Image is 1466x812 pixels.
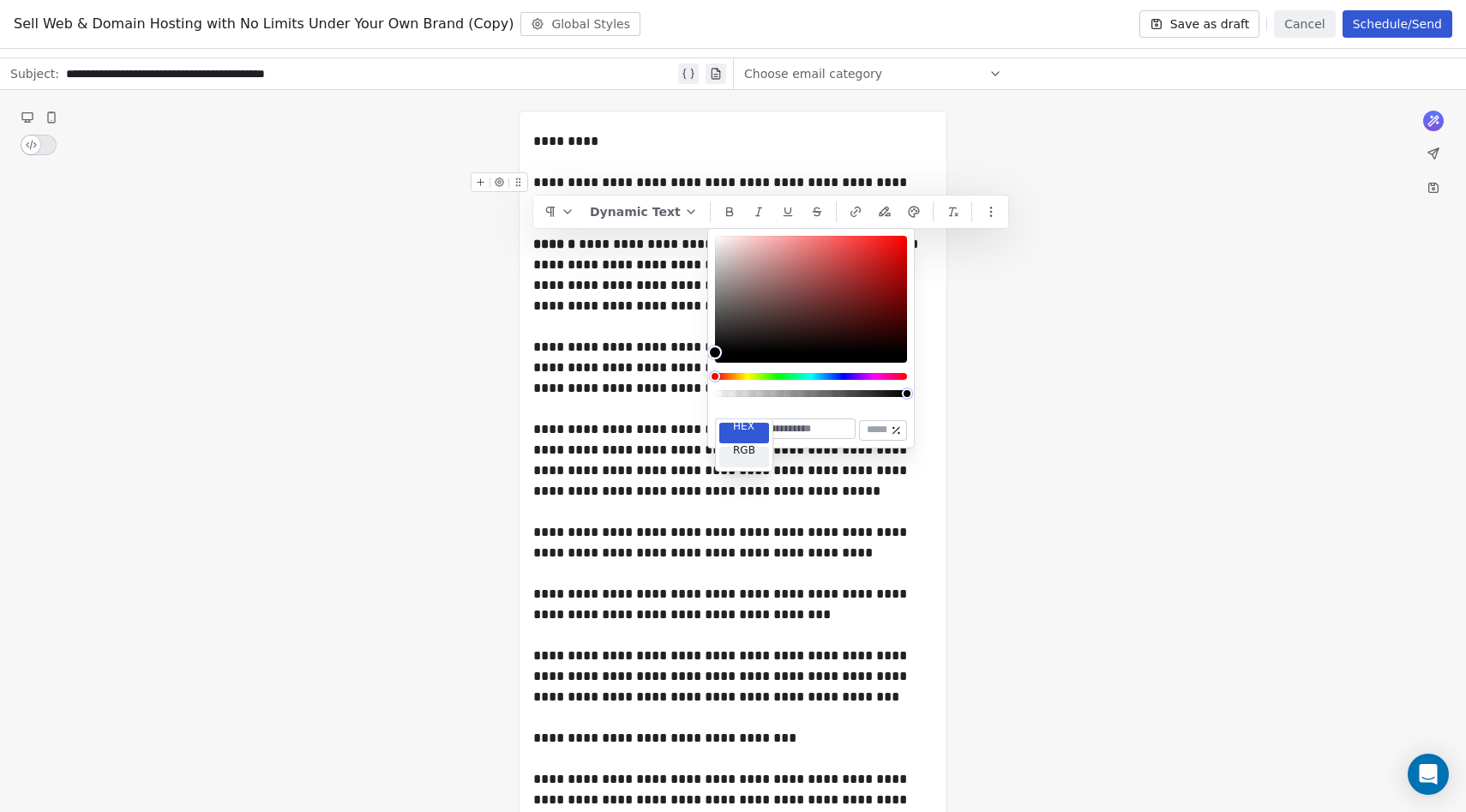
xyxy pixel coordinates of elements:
[583,199,705,225] button: Dynamic Text
[10,65,59,87] span: Subject:
[1139,10,1260,38] button: Save as draft
[744,65,882,82] span: Choose email category
[14,14,514,34] span: Sell Web & Domain Hosting with No Limits Under Your Own Brand (Copy)
[1408,754,1449,795] div: Open Intercom Messenger
[520,12,640,36] button: Global Styles
[719,423,769,467] div: Suggestions
[1274,10,1335,38] button: Cancel
[715,236,907,352] div: Color
[723,443,766,471] span: RGB
[1343,10,1452,38] button: Schedule/Send
[723,419,765,447] span: HEX
[715,390,907,397] div: Alpha
[715,373,907,380] div: Hue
